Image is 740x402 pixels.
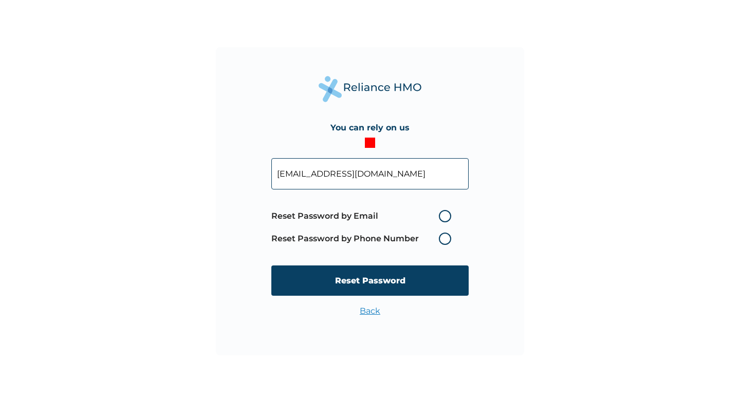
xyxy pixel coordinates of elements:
[271,210,456,222] label: Reset Password by Email
[360,306,380,316] a: Back
[271,205,456,250] span: Password reset method
[319,76,421,102] img: Reliance Health's Logo
[271,158,469,189] input: Your Enrollee ID or Email Address
[271,233,456,245] label: Reset Password by Phone Number
[271,265,469,296] input: Reset Password
[330,123,410,132] h4: You can rely on us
